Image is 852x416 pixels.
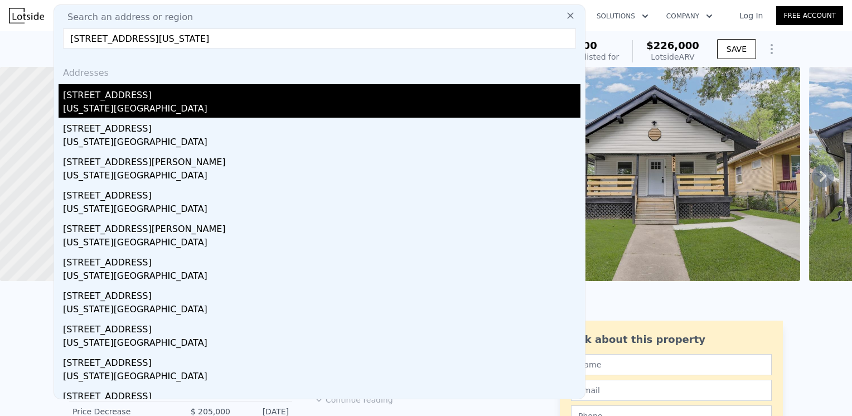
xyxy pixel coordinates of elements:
[63,169,580,185] div: [US_STATE][GEOGRAPHIC_DATA]
[63,285,580,303] div: [STREET_ADDRESS]
[63,385,580,403] div: [STREET_ADDRESS]
[63,102,580,118] div: [US_STATE][GEOGRAPHIC_DATA]
[63,236,580,251] div: [US_STATE][GEOGRAPHIC_DATA]
[191,407,230,416] span: $ 205,000
[63,318,580,336] div: [STREET_ADDRESS]
[588,6,657,26] button: Solutions
[63,303,580,318] div: [US_STATE][GEOGRAPHIC_DATA]
[63,84,580,102] div: [STREET_ADDRESS]
[63,118,580,136] div: [STREET_ADDRESS]
[657,6,722,26] button: Company
[646,51,699,62] div: Lotside ARV
[63,218,580,236] div: [STREET_ADDRESS][PERSON_NAME]
[63,352,580,370] div: [STREET_ADDRESS]
[63,370,580,385] div: [US_STATE][GEOGRAPHIC_DATA]
[63,185,580,202] div: [STREET_ADDRESS]
[63,202,580,218] div: [US_STATE][GEOGRAPHIC_DATA]
[63,336,580,352] div: [US_STATE][GEOGRAPHIC_DATA]
[761,38,783,60] button: Show Options
[63,251,580,269] div: [STREET_ADDRESS]
[571,354,772,375] input: Name
[63,28,576,49] input: Enter an address, city, region, neighborhood or zip code
[59,57,580,84] div: Addresses
[726,10,776,21] a: Log In
[63,269,580,285] div: [US_STATE][GEOGRAPHIC_DATA]
[510,67,800,281] img: Sale: 135195284 Parcel: 60790433
[717,39,756,59] button: SAVE
[63,151,580,169] div: [STREET_ADDRESS][PERSON_NAME]
[9,8,44,23] img: Lotside
[63,136,580,151] div: [US_STATE][GEOGRAPHIC_DATA]
[59,11,193,24] span: Search an address or region
[646,40,699,51] span: $226,000
[571,380,772,401] input: Email
[571,332,772,347] div: Ask about this property
[776,6,843,25] a: Free Account
[314,394,393,405] button: Continue reading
